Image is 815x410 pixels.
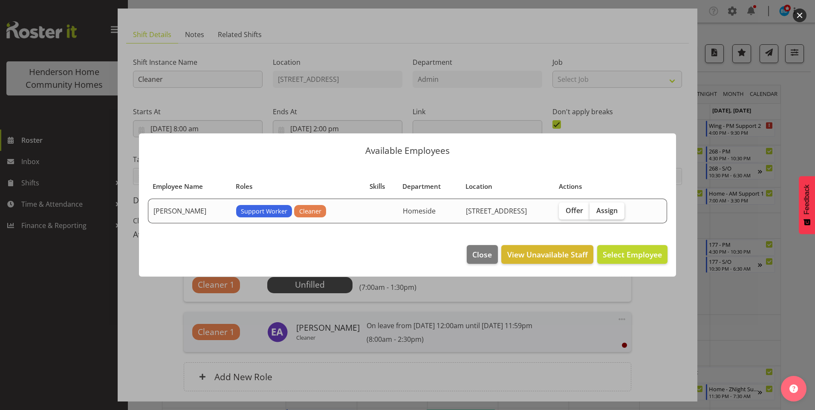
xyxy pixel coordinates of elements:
[147,146,668,155] p: Available Employees
[466,206,527,216] span: [STREET_ADDRESS]
[403,206,436,216] span: Homeside
[299,207,321,216] span: Cleaner
[501,245,593,264] button: View Unavailable Staff
[559,182,582,191] span: Actions
[153,182,203,191] span: Employee Name
[799,176,815,234] button: Feedback - Show survey
[472,249,492,260] span: Close
[603,249,662,260] span: Select Employee
[597,245,668,264] button: Select Employee
[803,185,811,214] span: Feedback
[236,182,252,191] span: Roles
[148,199,231,223] td: [PERSON_NAME]
[596,206,618,215] span: Assign
[465,182,492,191] span: Location
[789,384,798,393] img: help-xxl-2.png
[467,245,497,264] button: Close
[241,207,287,216] span: Support Worker
[370,182,385,191] span: Skills
[507,249,588,260] span: View Unavailable Staff
[566,206,583,215] span: Offer
[402,182,441,191] span: Department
